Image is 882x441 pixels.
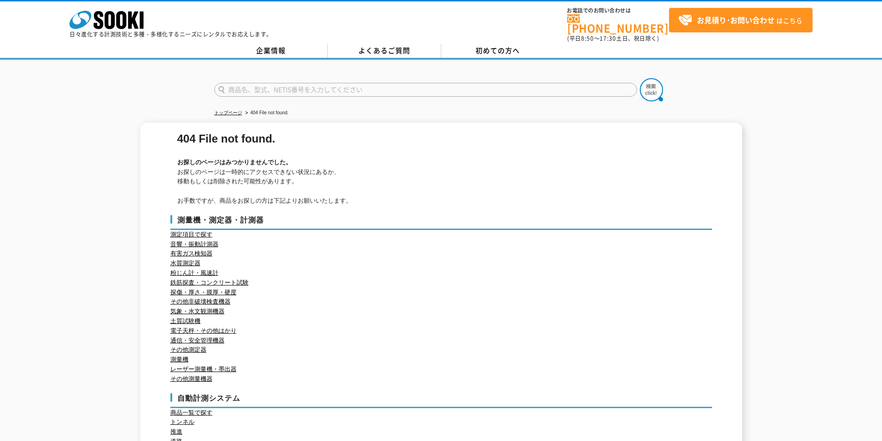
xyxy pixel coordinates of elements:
a: 通信・安全管理機器 [170,337,225,344]
a: その他非破壊検査機器 [170,298,231,305]
h1: 404 File not found. [177,134,707,144]
p: 日々進化する計測技術と多種・多様化するニーズにレンタルでお応えします。 [69,31,272,37]
span: 17:30 [600,34,616,43]
h3: 測量機・測定器・計測器 [170,215,712,230]
a: 土質試験機 [170,317,200,324]
a: トップページ [214,110,242,115]
span: (平日 ～ 土日、祝日除く) [567,34,659,43]
a: 探傷・厚さ・膜厚・硬度 [170,289,237,296]
li: 404 File not found. [244,108,289,118]
a: 企業情報 [214,44,328,58]
a: 測量機 [170,356,188,363]
a: 電子天秤・その他はかり [170,327,237,334]
a: 測定項目で探す [170,231,213,238]
span: はこちら [678,13,802,27]
input: 商品名、型式、NETIS番号を入力してください [214,83,637,97]
strong: お見積り･お問い合わせ [697,14,775,25]
span: 初めての方へ [475,45,520,56]
a: その他測量機器 [170,375,213,382]
span: 8:50 [581,34,594,43]
p: お探しのページは一時的にアクセスできない状況にあるか、 移動もしくは削除された可能性があります。 お手数ですが、商品をお探しの方は下記よりお願いいたします。 [177,168,707,206]
a: お見積り･お問い合わせはこちら [669,8,813,32]
h2: お探しのページはみつかりませんでした。 [177,158,707,168]
a: 音響・振動計測器 [170,241,219,248]
a: その他測定器 [170,346,206,353]
a: 粉じん計・風速計 [170,269,219,276]
a: 推進 [170,428,182,435]
a: 鉄筋探査・コンクリート試験 [170,279,249,286]
img: btn_search.png [640,78,663,101]
a: [PHONE_NUMBER] [567,14,669,33]
a: 商品一覧で探す [170,409,213,416]
a: 水質測定器 [170,260,200,267]
span: お電話でのお問い合わせは [567,8,669,13]
a: 有害ガス検知器 [170,250,213,257]
a: トンネル [170,418,194,425]
a: 初めての方へ [441,44,555,58]
a: よくあるご質問 [328,44,441,58]
h3: 自動計測システム [170,393,712,408]
a: レーザー測量機・墨出器 [170,366,237,373]
a: 気象・水文観測機器 [170,308,225,315]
